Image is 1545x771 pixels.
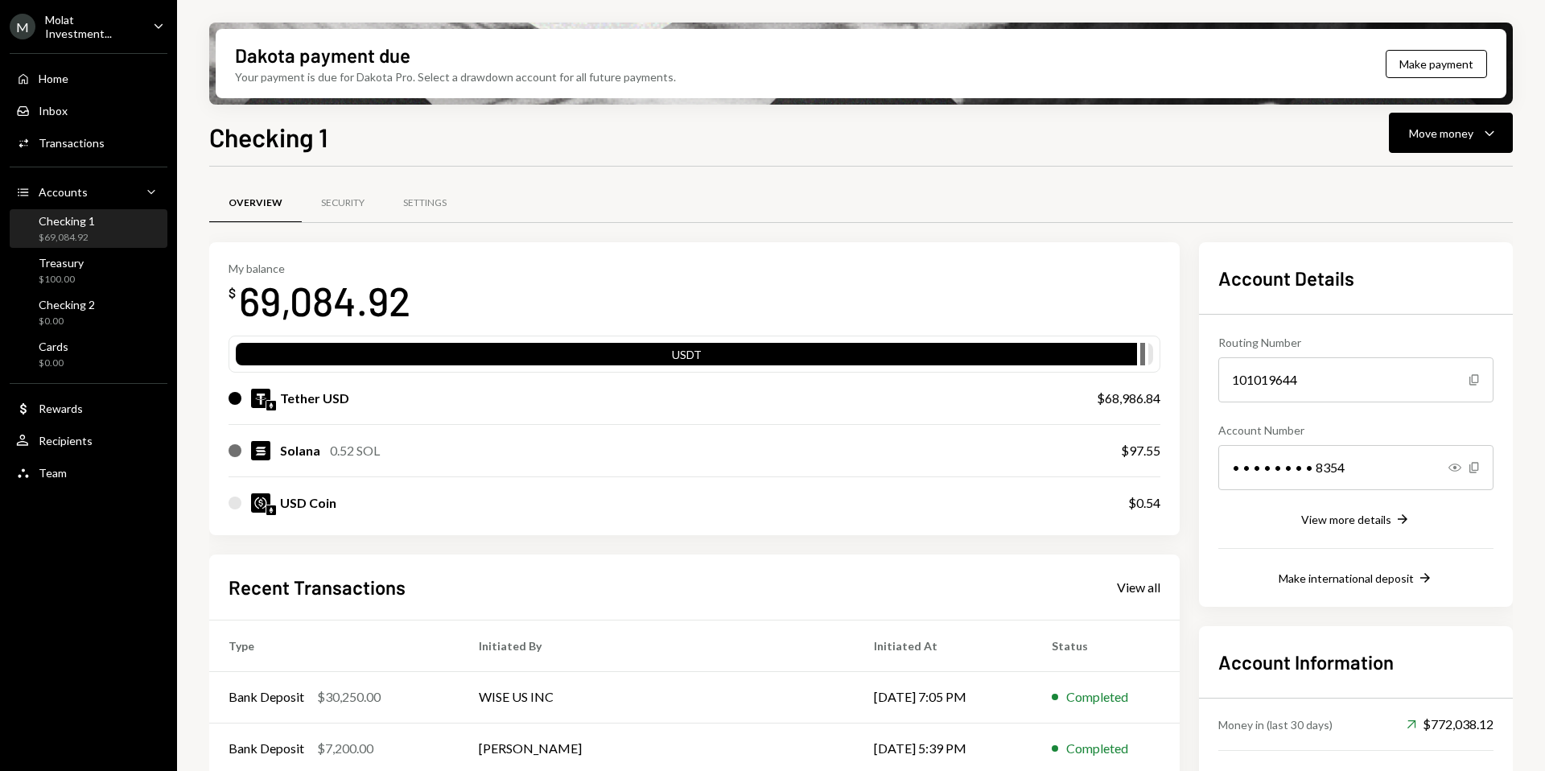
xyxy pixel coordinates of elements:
div: My balance [229,262,410,275]
div: USD Coin [280,493,336,513]
img: SOL [251,441,270,460]
div: USDT [236,346,1137,369]
div: $69,084.92 [39,231,95,245]
div: View all [1117,579,1160,596]
a: Inbox [10,96,167,125]
button: Make payment [1386,50,1487,78]
div: Rewards [39,402,83,415]
img: USDC [251,493,270,513]
div: $68,986.84 [1097,389,1160,408]
th: Type [209,620,459,671]
div: Inbox [39,104,68,118]
button: Move money [1389,113,1513,153]
div: Money in (last 30 days) [1218,716,1333,733]
td: [DATE] 7:05 PM [855,671,1032,723]
div: $0.54 [1128,493,1160,513]
a: Transactions [10,128,167,157]
div: View more details [1301,513,1391,526]
div: Security [321,196,365,210]
div: Molat Investment... [45,13,140,40]
h2: Account Details [1218,265,1493,291]
div: 0.52 SOL [330,441,380,460]
div: Routing Number [1218,334,1493,351]
a: Rewards [10,394,167,423]
div: $100.00 [39,273,84,287]
a: Checking 2$0.00 [10,293,167,332]
a: Treasury$100.00 [10,251,167,290]
div: Completed [1066,687,1128,707]
button: View more details [1301,511,1411,529]
a: View all [1117,578,1160,596]
a: Cards$0.00 [10,335,167,373]
div: $7,200.00 [317,739,373,758]
th: Status [1032,620,1180,671]
div: $97.55 [1121,441,1160,460]
div: Completed [1066,739,1128,758]
div: • • • • • • • • 8354 [1218,445,1493,490]
a: Checking 1$69,084.92 [10,209,167,248]
img: ethereum-mainnet [266,505,276,515]
div: Transactions [39,136,105,150]
h2: Account Information [1218,649,1493,675]
div: M [10,14,35,39]
th: Initiated At [855,620,1032,671]
a: Recipients [10,426,167,455]
div: Bank Deposit [229,687,304,707]
div: $30,250.00 [317,687,381,707]
div: Checking 1 [39,214,95,228]
div: Account Number [1218,422,1493,439]
img: USDT [251,389,270,408]
a: Home [10,64,167,93]
div: 69,084.92 [239,275,410,326]
div: Overview [229,196,282,210]
div: 101019644 [1218,357,1493,402]
div: $0.00 [39,315,95,328]
img: ethereum-mainnet [266,401,276,410]
div: Make international deposit [1279,571,1414,585]
div: Cards [39,340,68,353]
th: Initiated By [459,620,855,671]
div: Recipients [39,434,93,447]
a: Settings [384,183,466,224]
h1: Checking 1 [209,121,328,153]
a: Accounts [10,177,167,206]
div: Accounts [39,185,88,199]
div: $0.00 [39,357,68,370]
td: WISE US INC [459,671,855,723]
div: Checking 2 [39,298,95,311]
div: Bank Deposit [229,739,304,758]
div: Settings [403,196,447,210]
div: $ [229,285,236,301]
h2: Recent Transactions [229,574,406,600]
a: Security [302,183,384,224]
a: Team [10,458,167,487]
div: Treasury [39,256,84,270]
div: Tether USD [280,389,349,408]
div: $772,038.12 [1407,715,1493,734]
div: Move money [1409,125,1473,142]
div: Dakota payment due [235,42,410,68]
div: Solana [280,441,320,460]
div: Team [39,466,67,480]
a: Overview [209,183,302,224]
div: Home [39,72,68,85]
div: Your payment is due for Dakota Pro. Select a drawdown account for all future payments. [235,68,676,85]
button: Make international deposit [1279,570,1433,588]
